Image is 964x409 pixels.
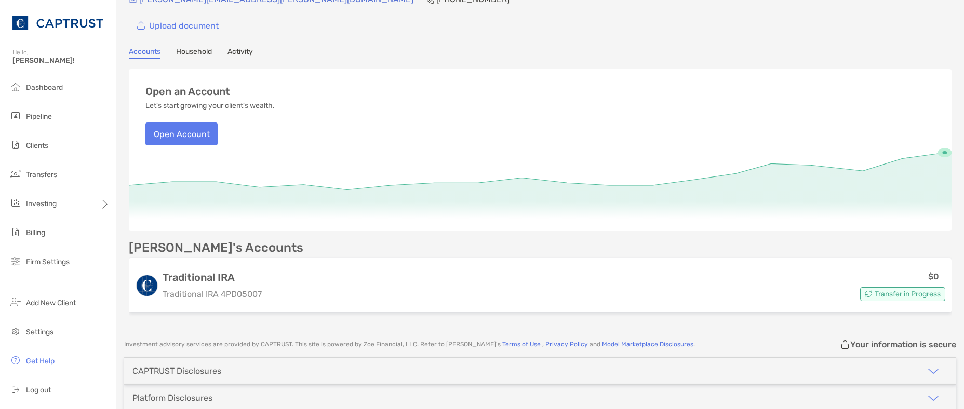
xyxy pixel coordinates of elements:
[145,86,230,98] h3: Open an Account
[129,47,160,59] a: Accounts
[9,168,22,180] img: transfers icon
[124,340,695,348] p: Investment advisory services are provided by CAPTRUST . This site is powered by Zoe Financial, LL...
[26,199,57,208] span: Investing
[9,110,22,122] img: pipeline icon
[132,366,221,376] div: CAPTRUST Disclosures
[26,141,48,150] span: Clients
[9,296,22,308] img: add_new_client icon
[163,271,262,283] h3: Traditional IRA
[137,275,157,296] img: logo account
[928,270,939,283] p: $0
[9,325,22,337] img: settings icon
[875,291,941,297] span: Transfer in Progress
[137,21,145,30] img: button icon
[12,56,110,65] span: [PERSON_NAME]!
[927,365,940,377] img: icon arrow
[545,340,588,348] a: Privacy Policy
[26,228,45,237] span: Billing
[9,197,22,209] img: investing icon
[176,47,212,59] a: Household
[26,83,63,92] span: Dashboard
[26,386,51,394] span: Log out
[132,393,212,403] div: Platform Disclosures
[26,357,55,365] span: Get Help
[227,47,253,59] a: Activity
[145,102,275,110] p: Let's start growing your client's wealth.
[12,4,103,42] img: CAPTRUST Logo
[26,298,76,307] span: Add New Client
[26,257,70,266] span: Firm Settings
[865,290,872,297] img: Account Status icon
[145,122,218,145] button: Open Account
[129,14,226,37] a: Upload document
[26,170,57,179] span: Transfers
[927,392,940,404] img: icon arrow
[9,80,22,93] img: dashboard icon
[9,226,22,238] img: billing icon
[9,354,22,366] img: get-help icon
[9,383,22,396] img: logout icon
[163,288,262,301] p: Traditional IRA 4PD05007
[26,112,52,121] span: Pipeline
[502,340,541,348] a: Terms of Use
[850,339,956,349] p: Your information is secure
[9,255,22,267] img: firm-settings icon
[26,328,53,336] span: Settings
[602,340,693,348] a: Model Marketplace Disclosures
[9,139,22,151] img: clients icon
[129,241,303,254] p: [PERSON_NAME]'s Accounts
